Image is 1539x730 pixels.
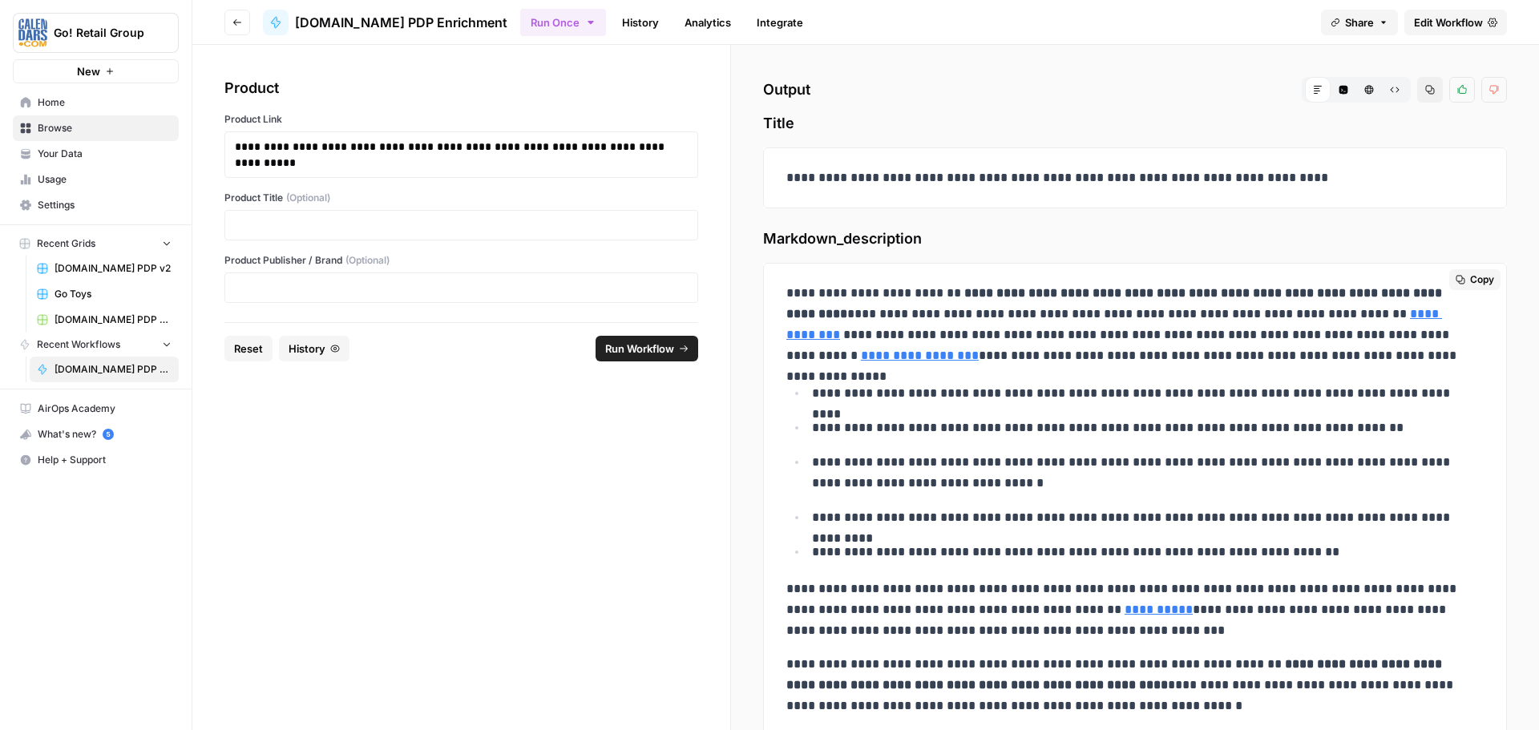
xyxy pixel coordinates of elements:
a: AirOps Academy [13,396,179,421]
div: What's new? [14,422,178,446]
text: 5 [106,430,110,438]
span: Edit Workflow [1414,14,1483,30]
span: AirOps Academy [38,401,172,416]
span: Markdown_description [763,228,1507,250]
a: [DOMAIN_NAME] PDP Enrichment [263,10,507,35]
span: [DOMAIN_NAME] PDP Enrichment [295,13,507,32]
button: Run Workflow [596,336,698,361]
span: Share [1345,14,1374,30]
span: (Optional) [286,191,330,205]
a: Usage [13,167,179,192]
div: Product [224,77,698,99]
button: Recent Workflows [13,333,179,357]
span: Go Toys [55,287,172,301]
button: Help + Support [13,447,179,473]
h2: Output [763,77,1507,103]
a: [DOMAIN_NAME] PDP Enrichment [30,357,179,382]
span: Run Workflow [605,341,674,357]
span: Help + Support [38,453,172,467]
label: Product Title [224,191,698,205]
a: Analytics [675,10,741,35]
span: New [77,63,100,79]
span: Browse [38,121,172,135]
label: Product Link [224,112,698,127]
a: Edit Workflow [1404,10,1507,35]
span: Title [763,112,1507,135]
a: Home [13,90,179,115]
span: [DOMAIN_NAME] PDP Enrichment Grid [55,313,172,327]
a: Settings [13,192,179,218]
span: History [289,341,325,357]
span: [DOMAIN_NAME] PDP Enrichment [55,362,172,377]
span: Settings [38,198,172,212]
span: (Optional) [345,253,390,268]
a: [DOMAIN_NAME] PDP Enrichment Grid [30,307,179,333]
button: Workspace: Go! Retail Group [13,13,179,53]
a: Browse [13,115,179,141]
label: Product Publisher / Brand [224,253,698,268]
span: Recent Workflows [37,337,120,352]
a: History [612,10,669,35]
button: Recent Grids [13,232,179,256]
button: Copy [1449,269,1501,290]
button: History [279,336,349,361]
img: Go! Retail Group Logo [18,18,47,47]
span: Go! Retail Group [54,25,151,41]
button: Run Once [520,9,606,36]
a: [DOMAIN_NAME] PDP v2 [30,256,179,281]
span: Copy [1470,272,1494,287]
span: Usage [38,172,172,187]
a: 5 [103,429,114,440]
a: Go Toys [30,281,179,307]
button: Reset [224,336,273,361]
button: What's new? 5 [13,421,179,447]
a: Integrate [747,10,813,35]
span: Recent Grids [37,236,95,251]
span: Home [38,95,172,110]
span: Reset [234,341,263,357]
span: [DOMAIN_NAME] PDP v2 [55,261,172,276]
span: Your Data [38,147,172,161]
button: New [13,59,179,83]
button: Share [1321,10,1398,35]
a: Your Data [13,141,179,167]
